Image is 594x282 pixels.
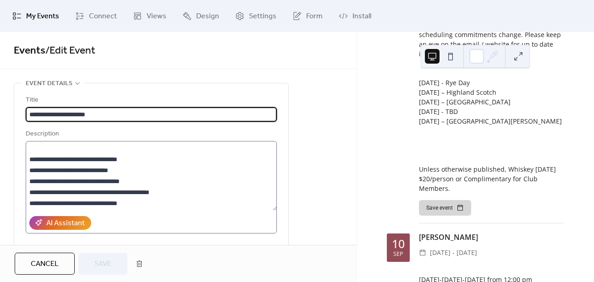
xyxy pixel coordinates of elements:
[26,11,59,22] span: My Events
[419,232,564,243] div: [PERSON_NAME]
[176,4,226,28] a: Design
[286,4,330,28] a: Form
[126,4,173,28] a: Views
[228,4,283,28] a: Settings
[196,11,219,22] span: Design
[249,11,276,22] span: Settings
[419,247,426,258] div: ​
[419,200,471,216] button: Save event
[45,41,95,61] span: / Edit Event
[5,4,66,28] a: My Events
[26,78,72,89] span: Event details
[14,41,45,61] a: Events
[430,247,477,258] span: [DATE] - [DATE]
[15,253,75,275] button: Cancel
[29,216,91,230] button: AI Assistant
[392,238,405,249] div: 10
[306,11,323,22] span: Form
[147,11,166,22] span: Views
[46,218,85,229] div: AI Assistant
[393,251,403,257] div: Sep
[26,129,275,140] div: Description
[26,244,275,255] div: Location
[332,4,378,28] a: Install
[31,259,59,270] span: Cancel
[352,11,371,22] span: Install
[26,95,275,106] div: Title
[89,11,117,22] span: Connect
[68,4,124,28] a: Connect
